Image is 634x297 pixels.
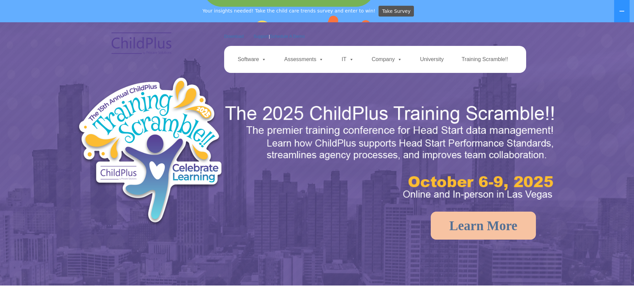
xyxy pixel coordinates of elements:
a: Learn More [431,212,536,240]
a: Take Survey [379,6,414,17]
a: Schedule A Demo [270,34,305,39]
a: Training Scramble!! [455,53,515,66]
img: ChildPlus by Procare Solutions [108,28,176,61]
a: University [413,53,450,66]
a: IT [335,53,360,66]
a: Support [253,34,269,39]
a: Download [224,34,244,39]
a: Assessments [277,53,330,66]
span: Take Survey [382,6,411,17]
a: Company [365,53,409,66]
img: 👏 [203,16,375,189]
font: | [224,34,305,39]
a: Software [231,53,273,66]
